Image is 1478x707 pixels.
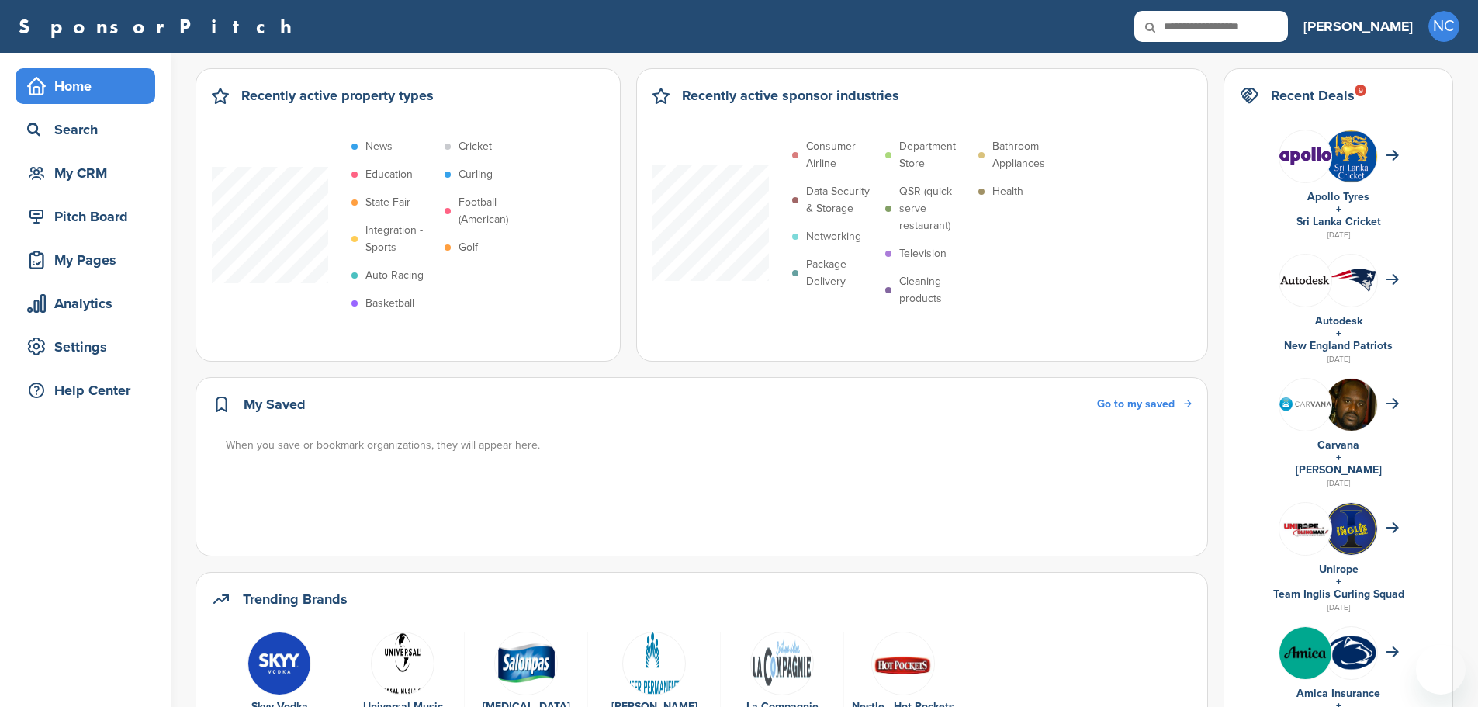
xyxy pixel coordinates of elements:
[1296,687,1380,700] a: Amica Insurance
[371,632,434,695] img: Data
[365,267,424,284] p: Auto Racing
[459,138,492,155] p: Cricket
[494,632,558,695] img: Open uri20141112 50798 1qlaofu
[1325,130,1377,182] img: Open uri20141112 64162 1b628ae?1415808232
[1279,276,1331,285] img: Data
[1336,575,1341,588] a: +
[365,295,414,312] p: Basketball
[23,289,155,317] div: Analytics
[852,632,954,694] a: Open uri20141112 50798 12s2nhe
[1279,503,1331,555] img: 308633180 592082202703760 345377490651361792 n
[806,228,861,245] p: Networking
[16,68,155,104] a: Home
[243,588,348,610] h2: Trending Brands
[1416,645,1466,695] iframe: Button to launch messaging window
[1325,635,1377,671] img: 170px penn state nittany lions logo.svg
[23,246,155,274] div: My Pages
[1355,85,1366,96] div: 9
[1315,314,1362,328] a: Autodesk
[244,393,306,415] h2: My Saved
[16,373,155,408] a: Help Center
[459,194,530,228] p: Football (American)
[1240,601,1437,615] div: [DATE]
[992,138,1064,172] p: Bathroom Appliances
[23,159,155,187] div: My CRM
[349,632,456,694] a: Data
[1279,627,1331,679] img: Trgrqf8g 400x400
[365,166,413,183] p: Education
[1303,16,1413,37] h3: [PERSON_NAME]
[1325,268,1377,292] img: Data?1415811651
[1325,379,1377,439] img: Shaquille o'neal in 2011 (cropped)
[23,116,155,144] div: Search
[19,16,302,36] a: SponsorPitch
[1325,503,1377,555] img: Iga3kywp 400x400
[1240,228,1437,242] div: [DATE]
[1319,563,1359,576] a: Unirope
[459,239,478,256] p: Golf
[899,138,971,172] p: Department Store
[806,138,877,172] p: Consumer Airline
[1097,396,1192,413] a: Go to my saved
[596,632,712,694] a: Data
[16,112,155,147] a: Search
[1336,203,1341,216] a: +
[1279,397,1331,411] img: Carvana logo
[23,203,155,230] div: Pitch Board
[899,245,947,262] p: Television
[23,376,155,404] div: Help Center
[1317,438,1359,452] a: Carvana
[1284,339,1393,352] a: New England Patriots
[1296,215,1381,228] a: Sri Lanka Cricket
[23,333,155,361] div: Settings
[899,273,971,307] p: Cleaning products
[472,632,580,694] a: Open uri20141112 50798 1qlaofu
[1296,463,1382,477] a: [PERSON_NAME]
[1279,147,1331,165] img: Data
[806,183,877,217] p: Data Security & Storage
[459,166,493,183] p: Curling
[1336,451,1341,464] a: +
[1240,477,1437,490] div: [DATE]
[992,183,1023,200] p: Health
[899,183,971,234] p: QSR (quick serve restaurant)
[682,85,899,106] h2: Recently active sponsor industries
[16,286,155,321] a: Analytics
[729,632,836,694] a: La compagnie logo
[16,199,155,234] a: Pitch Board
[1307,190,1369,203] a: Apollo Tyres
[1336,327,1341,340] a: +
[365,194,410,211] p: State Fair
[1428,11,1459,42] span: NC
[16,242,155,278] a: My Pages
[365,138,393,155] p: News
[1240,352,1437,366] div: [DATE]
[750,632,814,695] img: La compagnie logo
[16,155,155,191] a: My CRM
[226,632,333,694] a: Rd3ea os 400x400
[622,632,686,695] img: Data
[1271,85,1355,106] h2: Recent Deals
[365,222,437,256] p: Integration - Sports
[1303,9,1413,43] a: [PERSON_NAME]
[871,632,935,695] img: Open uri20141112 50798 12s2nhe
[241,85,434,106] h2: Recently active property types
[806,256,877,290] p: Package Delivery
[23,72,155,100] div: Home
[1273,587,1404,601] a: Team Inglis Curling Squad
[247,632,311,695] img: Rd3ea os 400x400
[226,437,1193,454] div: When you save or bookmark organizations, they will appear here.
[1097,397,1175,411] span: Go to my saved
[16,329,155,365] a: Settings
